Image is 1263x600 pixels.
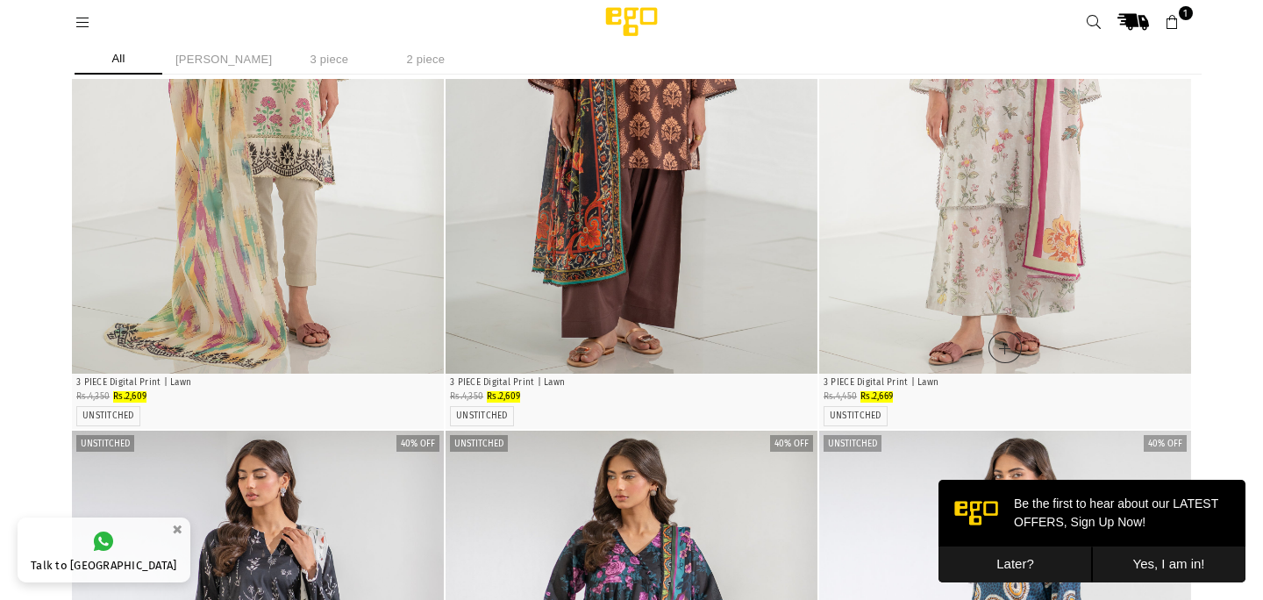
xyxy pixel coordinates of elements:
[487,391,520,402] span: Rs.2,609
[76,391,110,402] span: Rs.4,350
[450,435,508,452] label: Unstitched
[382,44,469,75] li: 2 piece
[824,391,857,402] span: Rs.4,450
[396,435,439,452] label: 40% off
[167,515,188,544] button: ×
[76,376,439,389] p: 3 PIECE Digital Print | Lawn
[76,435,134,452] label: Unstitched
[113,391,146,402] span: Rs.2,609
[770,435,813,452] label: 40% off
[860,391,893,402] span: Rs.2,669
[75,44,162,75] li: All
[450,391,483,402] span: Rs.4,350
[456,411,508,422] label: UNSTITCHED
[18,518,190,582] a: Talk to [GEOGRAPHIC_DATA]
[830,411,881,422] label: UNSTITCHED
[67,15,98,28] a: Menu
[82,411,134,422] label: UNSTITCHED
[285,44,373,75] li: 3 piece
[171,44,276,75] li: [PERSON_NAME]
[824,376,1187,389] p: 3 PIECE Digital Print | Lawn
[1157,6,1188,38] a: 1
[1078,6,1110,38] a: Search
[1179,6,1193,20] span: 1
[557,4,706,39] img: Ego
[824,435,881,452] label: Unstitched
[988,332,1022,363] a: Quick Shop
[938,480,1245,582] iframe: webpush-onsite
[450,376,813,389] p: 3 PIECE Digital Print | Lawn
[1144,435,1187,452] label: 40% off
